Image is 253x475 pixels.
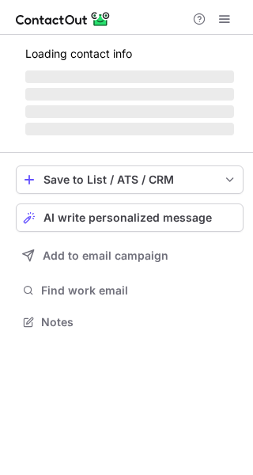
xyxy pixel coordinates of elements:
button: Notes [16,311,244,333]
div: Save to List / ATS / CRM [43,173,216,186]
p: Loading contact info [25,47,234,60]
span: Add to email campaign [43,249,168,262]
span: Find work email [41,283,237,298]
img: ContactOut v5.3.10 [16,9,111,28]
span: ‌ [25,123,234,135]
span: AI write personalized message [43,211,212,224]
span: ‌ [25,105,234,118]
span: ‌ [25,88,234,101]
button: Add to email campaign [16,241,244,270]
button: AI write personalized message [16,203,244,232]
button: save-profile-one-click [16,165,244,194]
span: Notes [41,315,237,329]
button: Find work email [16,279,244,302]
span: ‌ [25,70,234,83]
